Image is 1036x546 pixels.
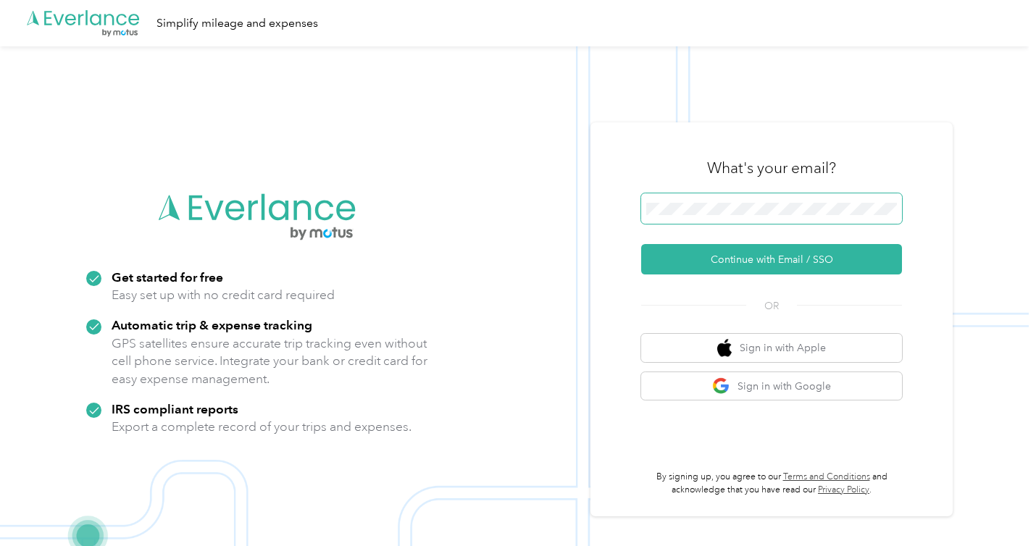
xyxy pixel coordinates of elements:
h3: What's your email? [707,158,836,178]
img: apple logo [717,339,732,357]
img: google logo [712,377,730,395]
p: GPS satellites ensure accurate trip tracking even without cell phone service. Integrate your bank... [112,335,428,388]
p: Easy set up with no credit card required [112,286,335,304]
p: By signing up, you agree to our and acknowledge that you have read our . [641,471,902,496]
strong: Get started for free [112,269,223,285]
span: OR [746,298,797,314]
a: Terms and Conditions [783,471,870,482]
button: apple logoSign in with Apple [641,334,902,362]
strong: Automatic trip & expense tracking [112,317,312,332]
button: Continue with Email / SSO [641,244,902,274]
p: Export a complete record of your trips and expenses. [112,418,412,436]
div: Simplify mileage and expenses [156,14,318,33]
a: Privacy Policy [818,484,869,495]
strong: IRS compliant reports [112,401,238,416]
button: google logoSign in with Google [641,372,902,400]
